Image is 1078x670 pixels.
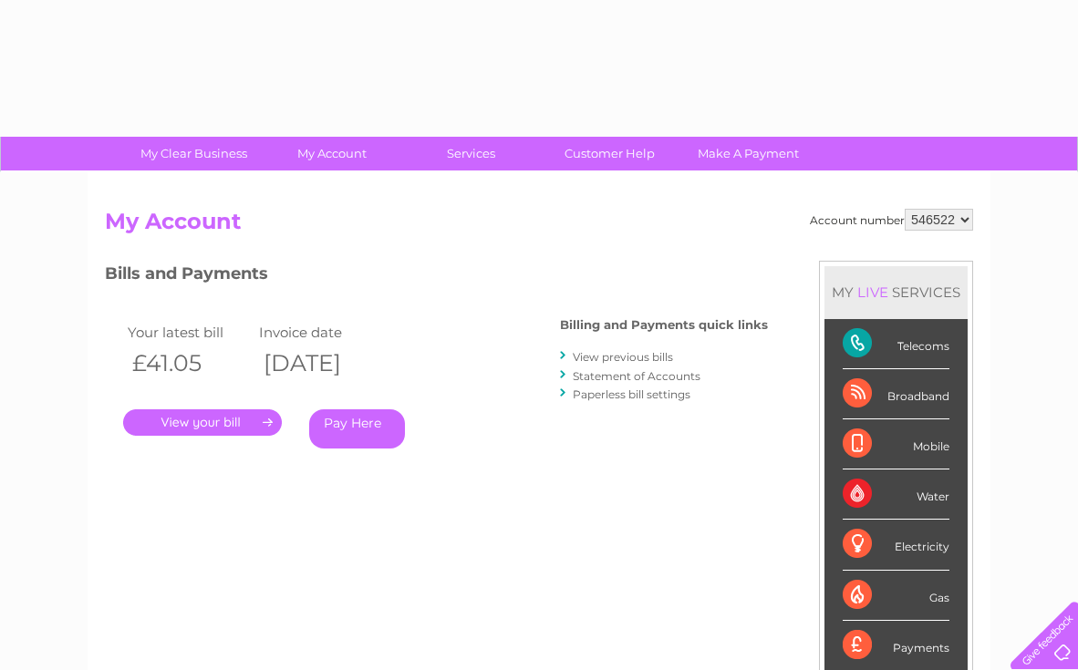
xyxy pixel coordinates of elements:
a: My Clear Business [119,137,269,170]
a: View previous bills [573,350,673,364]
th: [DATE] [254,345,386,382]
div: Water [843,469,949,520]
h3: Bills and Payments [105,261,768,293]
a: Paperless bill settings [573,387,690,401]
a: Make A Payment [673,137,824,170]
div: MY SERVICES [824,266,968,318]
div: LIVE [854,283,892,301]
a: My Account [257,137,408,170]
div: Payments [843,621,949,670]
a: Statement of Accounts [573,369,700,383]
a: Pay Here [309,409,405,448]
h2: My Account [105,209,973,243]
th: £41.05 [123,345,254,382]
div: Broadband [843,369,949,419]
a: . [123,409,282,436]
td: Invoice date [254,320,386,345]
td: Your latest bill [123,320,254,345]
div: Account number [810,209,973,231]
a: Customer Help [534,137,685,170]
h4: Billing and Payments quick links [560,318,768,332]
div: Gas [843,571,949,621]
a: Services [396,137,546,170]
div: Mobile [843,419,949,469]
div: Telecoms [843,319,949,369]
div: Electricity [843,520,949,570]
